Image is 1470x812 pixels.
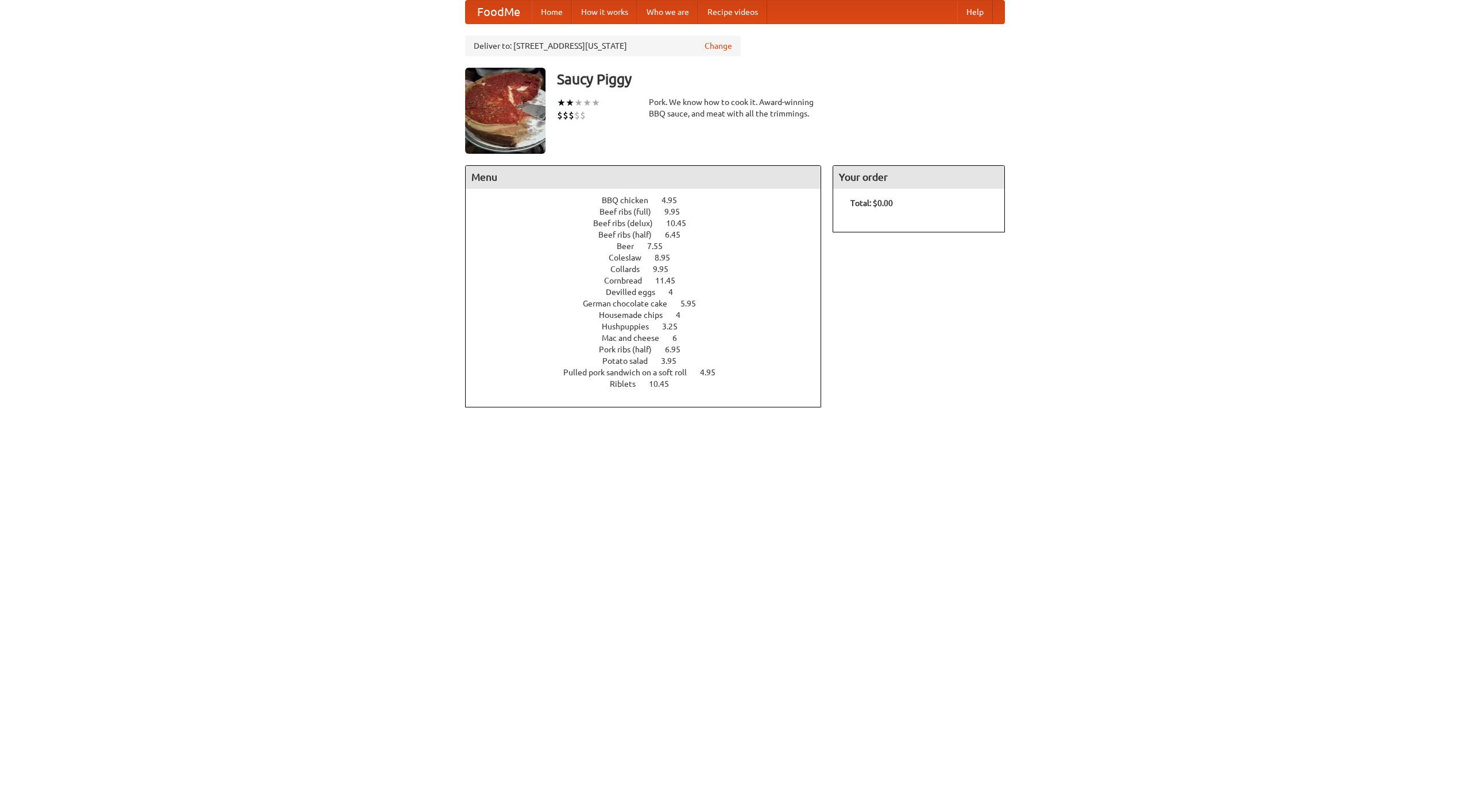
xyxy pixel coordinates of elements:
span: 10.45 [666,219,698,228]
a: Mac and cheese 6 [602,333,698,343]
a: Beer 7.55 [617,242,684,251]
b: Total: $0.00 [850,199,893,208]
h3: Saucy Piggy [557,68,1005,91]
span: 4.95 [661,196,688,205]
li: ★ [574,96,583,109]
a: Help [957,1,993,24]
li: ★ [591,96,600,109]
span: Beef ribs (half) [598,230,663,239]
span: Housemade chips [599,310,674,320]
a: Collards 9.95 [610,265,690,274]
a: Home [532,1,572,24]
a: Pulled pork sandwich on a soft roll 4.95 [563,368,737,377]
span: 9.95 [653,265,680,274]
span: 11.45 [655,276,687,285]
span: 3.25 [662,322,689,331]
img: angular.jpg [465,68,546,154]
span: 4 [676,310,692,320]
span: Devilled eggs [606,287,667,297]
span: Hushpuppies [602,322,660,331]
a: Change [705,40,732,52]
h4: Menu [466,166,821,189]
a: Coleslaw 8.95 [609,253,691,262]
a: Devilled eggs 4 [606,287,694,297]
h4: Your order [833,166,1004,189]
span: 4 [668,287,684,297]
a: Beef ribs (delux) 10.45 [593,219,707,228]
li: ★ [566,96,574,109]
span: 10.45 [649,379,680,388]
span: 9.95 [664,207,691,216]
a: Housemade chips 4 [599,310,702,320]
span: Mac and cheese [602,333,671,343]
a: BBQ chicken 4.95 [602,196,698,205]
span: Beer [617,242,645,251]
a: FoodMe [466,1,532,24]
span: 6 [672,333,688,343]
a: Hushpuppies 3.25 [602,322,699,331]
span: Pulled pork sandwich on a soft roll [563,368,698,377]
li: $ [568,109,574,122]
div: Deliver to: [STREET_ADDRESS][US_STATE] [465,36,741,56]
a: Beef ribs (half) 6.45 [598,230,702,239]
a: Pork ribs (half) 6.95 [599,345,702,354]
span: German chocolate cake [583,299,679,308]
span: Coleslaw [609,253,653,262]
span: 4.95 [700,368,727,377]
a: Who we are [637,1,698,24]
li: ★ [557,96,566,109]
span: Cornbread [604,276,653,285]
span: Collards [610,265,651,274]
li: $ [574,109,580,122]
li: $ [557,109,563,122]
span: Beef ribs (delux) [593,219,664,228]
a: Potato salad 3.95 [602,356,698,366]
span: Potato salad [602,356,659,366]
span: 3.95 [661,356,688,366]
li: $ [563,109,568,122]
li: ★ [583,96,591,109]
li: $ [580,109,586,122]
a: German chocolate cake 5.95 [583,299,717,308]
span: BBQ chicken [602,196,660,205]
a: Riblets 10.45 [610,379,690,388]
span: 8.95 [655,253,682,262]
a: How it works [572,1,637,24]
span: 7.55 [647,242,674,251]
span: Beef ribs (full) [599,207,663,216]
a: Cornbread 11.45 [604,276,697,285]
div: Pork. We know how to cook it. Award-winning BBQ sauce, and meat with all the trimmings. [649,96,821,119]
span: Pork ribs (half) [599,345,663,354]
a: Recipe videos [698,1,767,24]
span: 6.45 [665,230,692,239]
span: Riblets [610,379,647,388]
a: Beef ribs (full) 9.95 [599,207,701,216]
span: 5.95 [680,299,707,308]
span: 6.95 [665,345,692,354]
